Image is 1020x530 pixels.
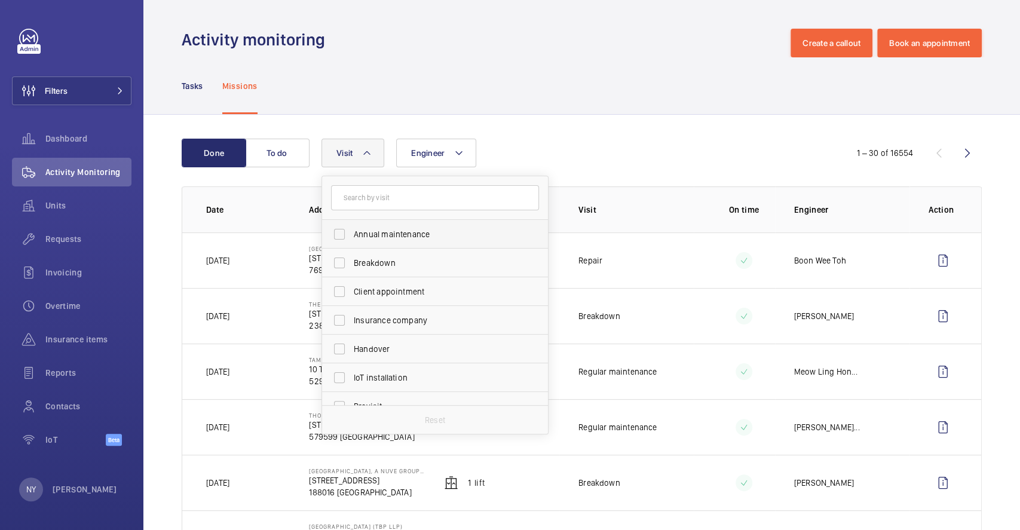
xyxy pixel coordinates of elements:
[354,286,518,298] span: Client appointment
[354,314,518,326] span: Insurance company
[182,139,246,167] button: Done
[12,76,131,105] button: Filters
[309,363,415,375] p: 10 Tampines Central 1
[45,133,131,145] span: Dashboard
[877,29,982,57] button: Book an appointment
[309,252,424,264] p: [STREET_ADDRESS]
[309,301,424,308] p: The Centrepoint ([GEOGRAPHIC_DATA])
[425,414,445,426] p: Reset
[331,185,539,210] input: Search by visit
[309,431,414,443] p: 579599 [GEOGRAPHIC_DATA]
[929,204,957,216] p: Action
[468,477,485,489] p: 1 Lift
[578,477,620,489] p: Breakdown
[791,29,872,57] button: Create a callout
[53,483,117,495] p: [PERSON_NAME]
[309,523,424,530] p: [GEOGRAPHIC_DATA] (TBP LLP)
[309,412,414,419] p: Thomson View Condominium
[206,204,290,216] p: Date
[206,366,229,378] p: [DATE]
[45,200,131,212] span: Units
[309,419,414,431] p: [STREET_ADDRESS]
[794,366,851,378] p: Meow Ling Hon
[354,257,518,269] span: Breakdown
[309,467,424,474] p: [GEOGRAPHIC_DATA], a NuVe Group Collection
[45,300,131,312] span: Overtime
[309,375,415,387] p: 529536 [GEOGRAPHIC_DATA]
[206,477,229,489] p: [DATE]
[309,320,424,332] p: 238843 [GEOGRAPHIC_DATA]
[45,166,131,178] span: Activity Monitoring
[45,233,131,245] span: Requests
[794,421,860,433] div: ...
[578,310,620,322] p: Breakdown
[354,400,518,412] span: Previsit
[794,477,854,489] p: [PERSON_NAME]
[354,228,518,240] span: Annual maintenance
[309,308,424,320] p: [STREET_ADDRESS]
[578,255,602,266] p: Repair
[182,29,332,51] h1: Activity monitoring
[578,421,657,433] p: Regular maintenance
[578,204,694,216] p: Visit
[309,204,424,216] p: Address
[309,486,424,498] p: 188016 [GEOGRAPHIC_DATA]
[206,310,229,322] p: [DATE]
[794,366,857,378] div: ...
[45,434,106,446] span: IoT
[45,266,131,278] span: Invoicing
[713,204,774,216] p: On time
[411,148,445,158] span: Engineer
[182,80,203,92] p: Tasks
[106,434,122,446] span: Beta
[578,366,657,378] p: Regular maintenance
[45,400,131,412] span: Contacts
[444,476,458,490] img: elevator.svg
[206,255,229,266] p: [DATE]
[309,264,424,276] p: 769098 [GEOGRAPHIC_DATA]
[794,310,854,322] p: [PERSON_NAME]
[857,147,913,159] div: 1 – 30 of 16554
[26,483,36,495] p: NY
[354,372,518,384] span: IoT installation
[309,245,424,252] p: [GEOGRAPHIC_DATA] ([GEOGRAPHIC_DATA])
[321,139,384,167] button: Visit
[309,474,424,486] p: [STREET_ADDRESS]
[45,333,131,345] span: Insurance items
[45,85,68,97] span: Filters
[396,139,476,167] button: Engineer
[222,80,258,92] p: Missions
[245,139,310,167] button: To do
[336,148,353,158] span: Visit
[794,255,846,266] p: Boon Wee Toh
[206,421,229,433] p: [DATE]
[309,356,415,363] p: Tampines 1
[794,204,909,216] p: Engineer
[794,421,854,433] p: [PERSON_NAME]
[45,367,131,379] span: Reports
[354,343,518,355] span: Handover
